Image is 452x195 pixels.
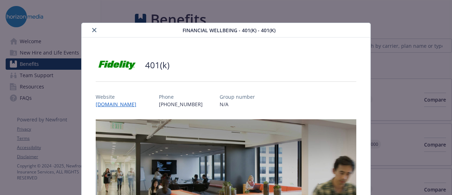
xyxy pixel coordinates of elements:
[159,101,203,108] p: [PHONE_NUMBER]
[220,93,255,101] p: Group number
[96,101,142,108] a: [DOMAIN_NAME]
[220,101,255,108] p: N/A
[145,59,169,71] h2: 401(k)
[159,93,203,101] p: Phone
[96,93,142,101] p: Website
[96,55,138,76] img: Fidelity Investments
[183,27,275,34] span: Financial Wellbeing - 401(k) - 401(k)
[90,26,99,34] button: close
